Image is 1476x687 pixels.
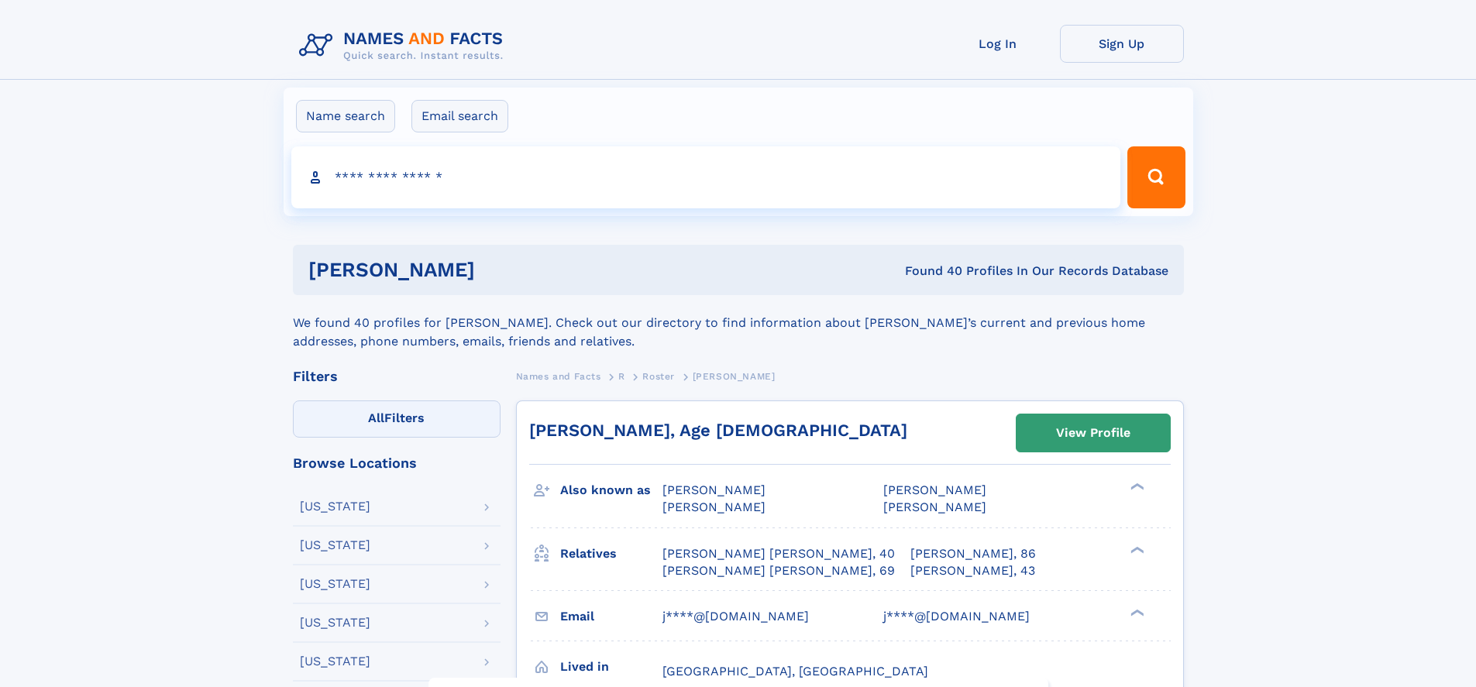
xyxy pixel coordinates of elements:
[1056,415,1130,451] div: View Profile
[1127,544,1145,555] div: ❯
[1060,25,1184,63] a: Sign Up
[1017,414,1170,452] a: View Profile
[296,100,395,132] label: Name search
[411,100,508,132] label: Email search
[693,371,776,382] span: [PERSON_NAME]
[662,545,895,562] a: [PERSON_NAME] [PERSON_NAME], 40
[516,366,601,386] a: Names and Facts
[642,366,675,386] a: Roster
[300,655,370,668] div: [US_STATE]
[300,500,370,513] div: [US_STATE]
[1127,146,1185,208] button: Search Button
[690,263,1168,280] div: Found 40 Profiles In Our Records Database
[368,410,384,425] span: All
[662,664,928,678] span: [GEOGRAPHIC_DATA], [GEOGRAPHIC_DATA]
[308,260,690,280] h1: [PERSON_NAME]
[291,146,1121,208] input: search input
[910,545,1036,562] a: [PERSON_NAME], 86
[560,603,662,630] h3: Email
[529,421,907,440] a: [PERSON_NAME], Age [DEMOGRAPHIC_DATA]
[1127,482,1145,492] div: ❯
[300,617,370,629] div: [US_STATE]
[300,539,370,551] div: [US_STATE]
[300,578,370,590] div: [US_STATE]
[883,500,986,514] span: [PERSON_NAME]
[662,562,895,579] a: [PERSON_NAME] [PERSON_NAME], 69
[293,456,501,470] div: Browse Locations
[618,371,625,382] span: R
[293,400,501,438] label: Filters
[560,654,662,680] h3: Lived in
[662,483,766,497] span: [PERSON_NAME]
[1127,607,1145,617] div: ❯
[618,366,625,386] a: R
[560,477,662,503] h3: Also known as
[293,295,1184,351] div: We found 40 profiles for [PERSON_NAME]. Check out our directory to find information about [PERSON...
[883,483,986,497] span: [PERSON_NAME]
[662,500,766,514] span: [PERSON_NAME]
[910,562,1035,579] a: [PERSON_NAME], 43
[936,25,1060,63] a: Log In
[293,25,516,67] img: Logo Names and Facts
[642,371,675,382] span: Roster
[560,541,662,567] h3: Relatives
[293,369,501,383] div: Filters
